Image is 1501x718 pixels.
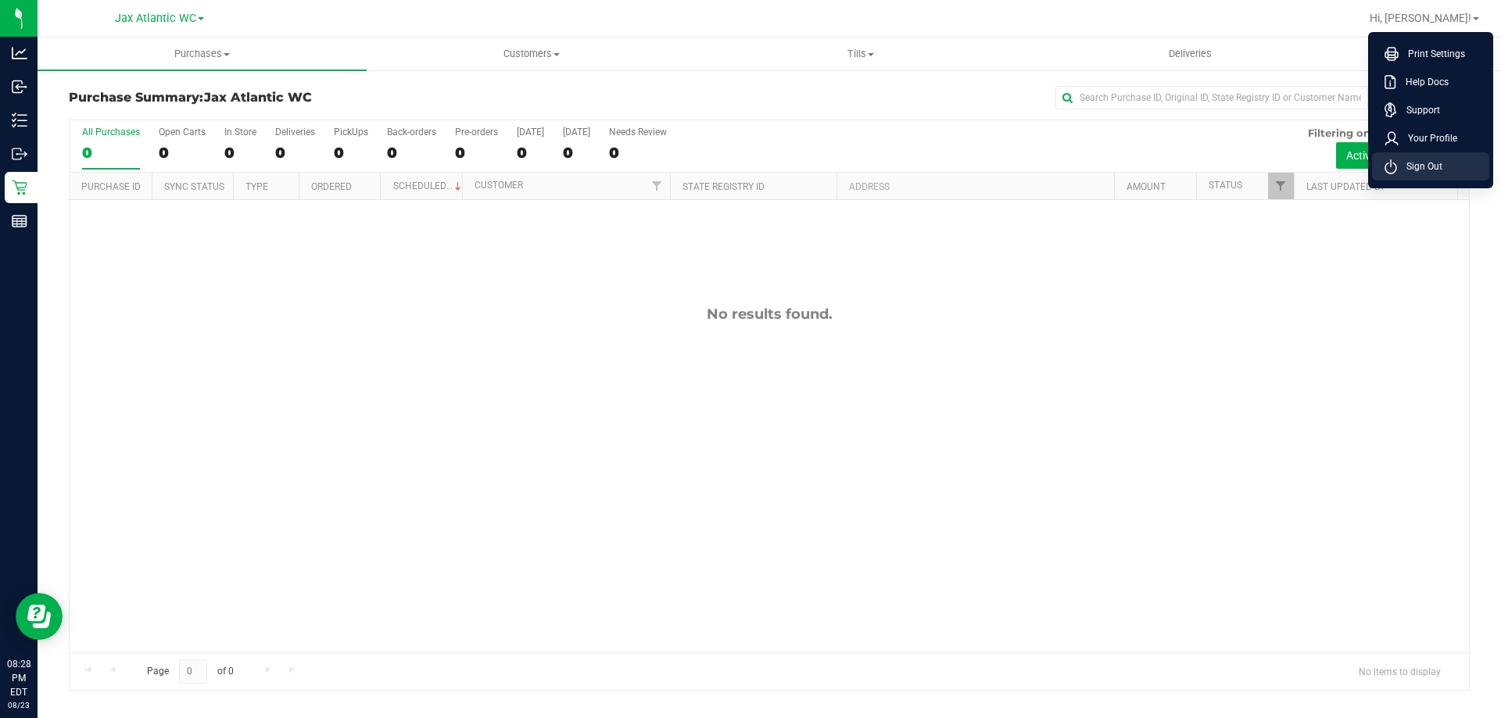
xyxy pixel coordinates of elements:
[334,127,368,138] div: PickUps
[1026,38,1355,70] a: Deliveries
[159,144,206,162] div: 0
[1370,12,1471,24] span: Hi, [PERSON_NAME]!
[275,127,315,138] div: Deliveries
[1268,173,1294,199] a: Filter
[367,38,696,70] a: Customers
[159,127,206,138] div: Open Carts
[7,657,30,699] p: 08:28 PM EDT
[367,47,695,61] span: Customers
[644,173,670,199] a: Filter
[245,181,268,192] a: Type
[1336,142,1409,169] button: Active only
[1346,659,1453,683] span: No items to display
[1209,180,1242,191] a: Status
[275,144,315,162] div: 0
[1308,127,1410,139] span: Filtering on status:
[12,180,27,195] inline-svg: Retail
[1148,47,1233,61] span: Deliveries
[311,181,352,192] a: Ordered
[517,127,544,138] div: [DATE]
[563,127,590,138] div: [DATE]
[1372,152,1489,180] li: Sign Out
[12,113,27,128] inline-svg: Inventory
[224,127,256,138] div: In Store
[12,213,27,229] inline-svg: Reports
[82,127,140,138] div: All Purchases
[455,144,498,162] div: 0
[1127,181,1166,192] a: Amount
[1385,74,1483,90] a: Help Docs
[697,47,1024,61] span: Tills
[836,173,1114,200] th: Address
[1385,102,1483,118] a: Support
[38,47,367,61] span: Purchases
[1306,181,1385,192] a: Last Updated By
[1399,130,1457,146] span: Your Profile
[70,305,1469,323] div: No results found.
[1397,159,1442,174] span: Sign Out
[1399,46,1465,62] span: Print Settings
[164,181,224,192] a: Sync Status
[696,38,1025,70] a: Tills
[115,12,196,25] span: Jax Atlantic WC
[69,91,536,105] h3: Purchase Summary:
[134,659,246,684] span: Page of 0
[475,180,523,191] a: Customer
[204,90,312,105] span: Jax Atlantic WC
[38,38,367,70] a: Purchases
[387,127,436,138] div: Back-orders
[12,146,27,162] inline-svg: Outbound
[16,593,63,640] iframe: Resource center
[1397,102,1440,118] span: Support
[334,144,368,162] div: 0
[609,144,667,162] div: 0
[12,45,27,61] inline-svg: Analytics
[224,144,256,162] div: 0
[387,144,436,162] div: 0
[609,127,667,138] div: Needs Review
[455,127,498,138] div: Pre-orders
[517,144,544,162] div: 0
[7,699,30,711] p: 08/23
[82,144,140,162] div: 0
[1396,74,1449,90] span: Help Docs
[12,79,27,95] inline-svg: Inbound
[563,144,590,162] div: 0
[682,181,765,192] a: State Registry ID
[81,181,141,192] a: Purchase ID
[393,180,464,191] a: Scheduled
[1055,86,1368,109] input: Search Purchase ID, Original ID, State Registry ID or Customer Name...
